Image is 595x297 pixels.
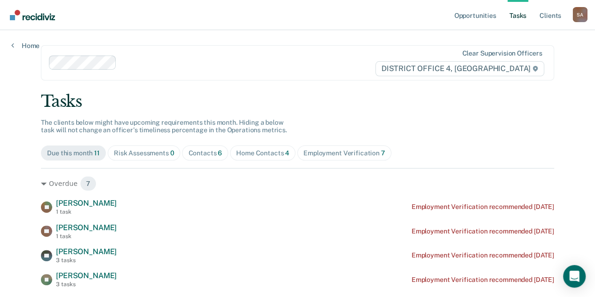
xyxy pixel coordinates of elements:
[218,149,222,157] span: 6
[412,276,554,284] div: Employment Verification recommended [DATE]
[56,233,117,240] div: 1 task
[170,149,175,157] span: 0
[572,7,587,22] div: S A
[94,149,100,157] span: 11
[10,10,55,20] img: Recidiviz
[381,149,385,157] span: 7
[41,92,554,111] div: Tasks
[47,149,100,157] div: Due this month
[412,203,554,211] div: Employment Verification recommended [DATE]
[56,247,117,256] span: [PERSON_NAME]
[56,281,117,288] div: 3 tasks
[563,265,586,288] div: Open Intercom Messenger
[56,199,117,208] span: [PERSON_NAME]
[462,49,542,57] div: Clear supervision officers
[56,209,117,215] div: 1 task
[114,149,175,157] div: Risk Assessments
[285,149,289,157] span: 4
[236,149,289,157] div: Home Contacts
[41,119,287,134] span: The clients below might have upcoming requirements this month. Hiding a below task will not chang...
[11,41,40,50] a: Home
[80,176,96,191] span: 7
[56,223,117,232] span: [PERSON_NAME]
[572,7,587,22] button: Profile dropdown button
[56,257,117,264] div: 3 tasks
[41,176,554,191] div: Overdue 7
[303,149,385,157] div: Employment Verification
[56,271,117,280] span: [PERSON_NAME]
[412,227,554,235] div: Employment Verification recommended [DATE]
[188,149,222,157] div: Contacts
[412,251,554,259] div: Employment Verification recommended [DATE]
[375,61,544,76] span: DISTRICT OFFICE 4, [GEOGRAPHIC_DATA]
